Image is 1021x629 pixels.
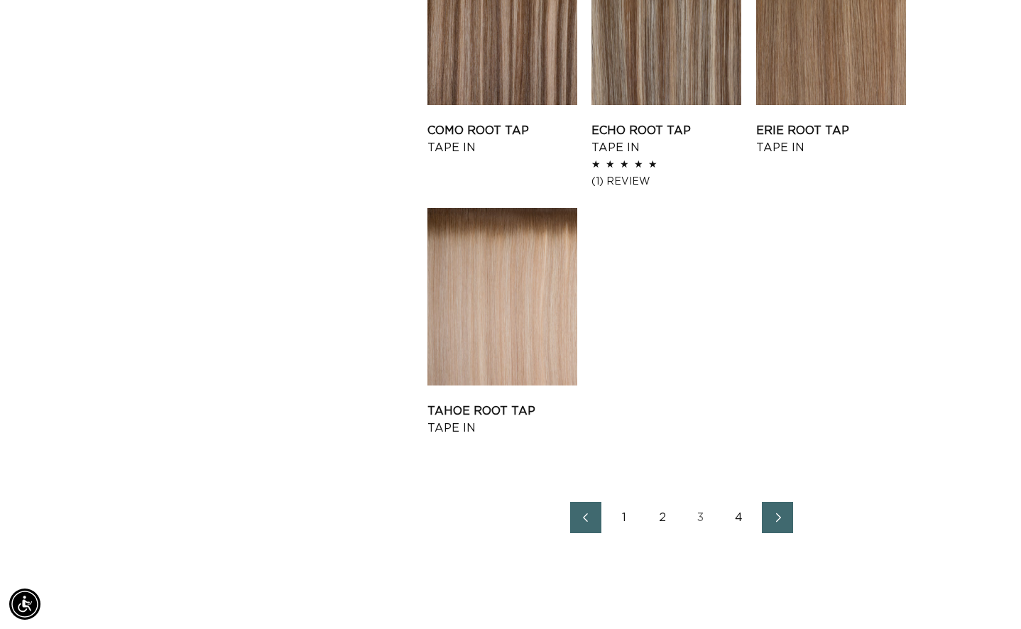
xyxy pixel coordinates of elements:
[427,122,577,156] a: Como Root Tap Tape In
[570,502,601,533] a: Previous page
[647,502,678,533] a: Page 2
[724,502,755,533] a: Page 4
[762,502,793,533] a: Next page
[756,122,906,156] a: Erie Root Tap Tape In
[685,502,716,533] a: Page 3
[9,589,40,620] div: Accessibility Menu
[608,502,640,533] a: Page 1
[427,502,936,533] nav: Pagination
[427,403,577,437] a: Tahoe Root Tap Tape In
[591,122,741,156] a: Echo Root Tap Tape In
